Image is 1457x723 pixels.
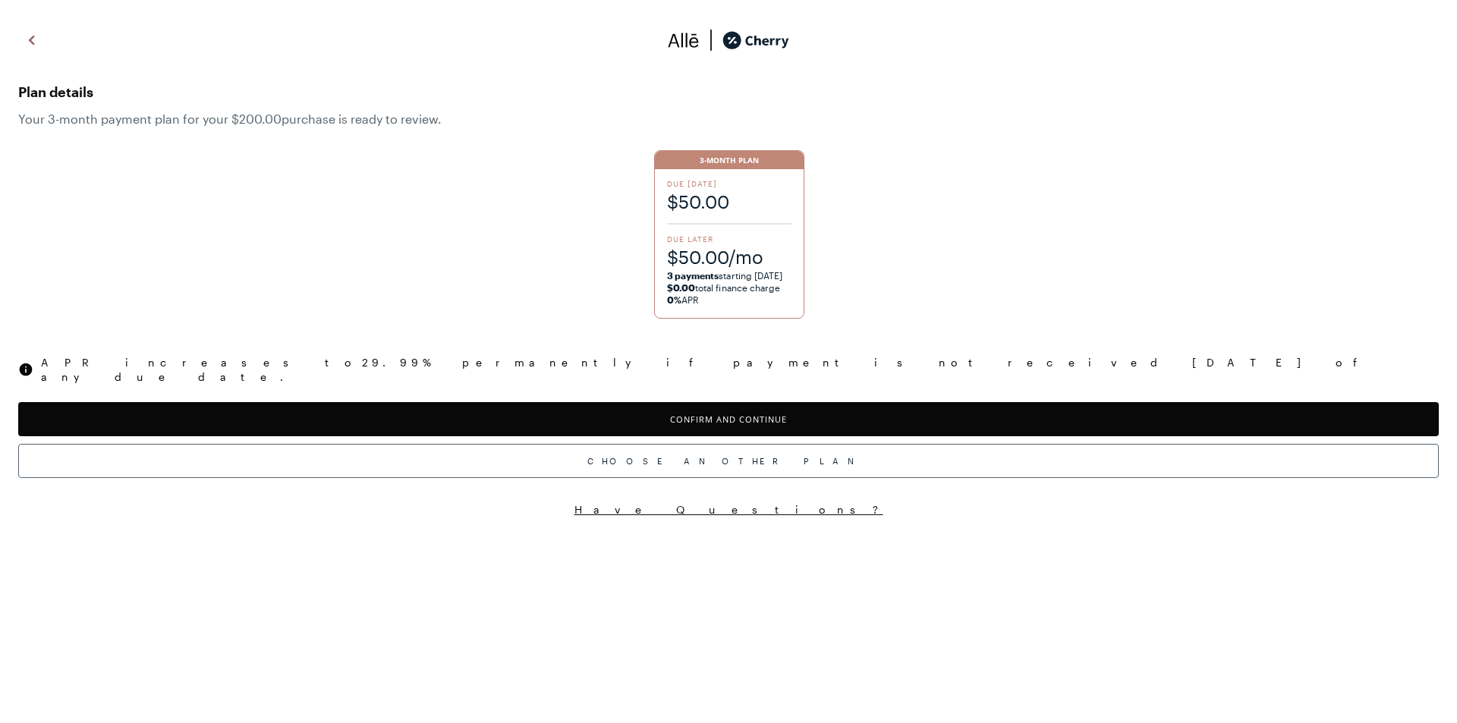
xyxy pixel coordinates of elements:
[667,282,781,293] span: total finance charge
[18,362,33,377] img: svg%3e
[667,270,719,281] strong: 3 payments
[668,29,700,52] img: svg%3e
[18,402,1439,436] button: Confirm and Continue
[667,189,792,214] span: $50.00
[667,178,792,189] span: Due [DATE]
[18,80,1439,104] span: Plan details
[667,234,792,244] span: Due Later
[18,112,1439,126] span: Your 3 -month payment plan for your $200.00 purchase is ready to review.
[667,294,699,305] span: APR
[667,270,783,281] span: starting [DATE]
[722,29,789,52] img: cherry_black_logo-DrOE_MJI.svg
[667,244,792,269] span: $50.00/mo
[667,282,695,293] strong: $0.00
[655,151,804,169] div: 3-Month Plan
[41,355,1439,384] span: APR increases to 29.99 % permanently if payment is not received [DATE] of any due date.
[18,444,1439,478] div: Choose Another Plan
[18,502,1439,517] button: Have Questions?
[700,29,722,52] img: svg%3e
[667,294,681,305] strong: 0%
[23,29,41,52] img: svg%3e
